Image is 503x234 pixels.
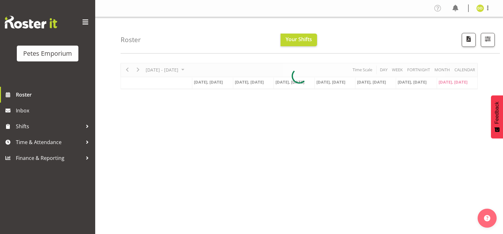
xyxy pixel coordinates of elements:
img: help-xxl-2.png [484,215,490,221]
button: Feedback - Show survey [491,95,503,138]
span: Time & Attendance [16,137,83,147]
span: Finance & Reporting [16,153,83,163]
span: Feedback [494,102,500,124]
button: Download a PDF of the roster according to the set date range. [462,33,476,47]
img: danielle-donselaar8920.jpg [476,4,484,12]
span: Inbox [16,106,92,115]
h4: Roster [121,36,141,43]
span: Roster [16,90,92,99]
div: Petes Emporium [23,49,72,58]
button: Your Shifts [281,34,317,46]
span: Your Shifts [286,36,312,43]
img: Rosterit website logo [5,16,57,28]
span: Shifts [16,122,83,131]
button: Filter Shifts [481,33,495,47]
